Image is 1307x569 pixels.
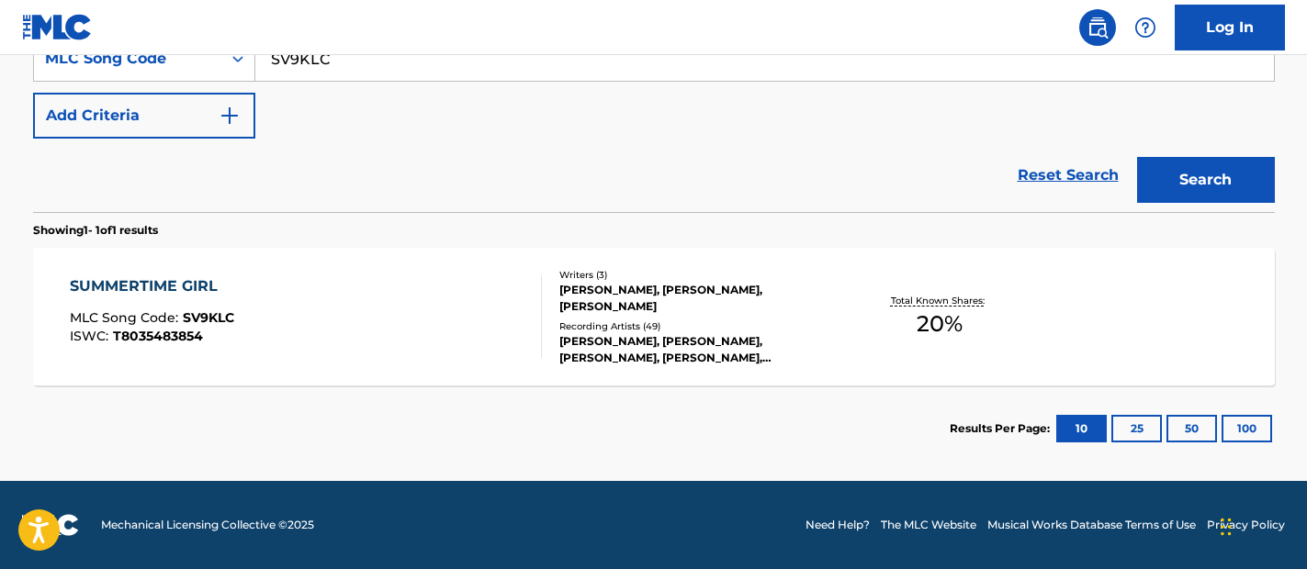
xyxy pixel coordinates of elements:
a: SUMMERTIME GIRLMLC Song Code:SV9KLCISWC:T8035483854Writers (3)[PERSON_NAME], [PERSON_NAME], [PERS... [33,248,1275,385]
button: 100 [1222,415,1272,442]
span: ISWC : [70,328,113,344]
div: SUMMERTIME GIRL [70,275,234,297]
a: Privacy Policy [1207,517,1285,533]
span: 20 % [917,307,963,340]
p: Showing 1 - 1 of 1 results [33,222,158,239]
img: MLC Logo [22,14,93,40]
img: logo [22,514,79,536]
a: Public Search [1079,9,1116,46]
a: Need Help? [806,517,870,533]
img: 9d2ae6d4665cec9f34b9.svg [219,105,241,127]
div: MLC Song Code [45,48,210,70]
a: The MLC Website [881,517,976,533]
iframe: Chat Widget [1215,481,1307,569]
p: Total Known Shares: [891,294,989,307]
a: Reset Search [1008,155,1128,195]
div: Recording Artists ( 49 ) [559,319,837,333]
img: help [1134,17,1156,39]
button: Add Criteria [33,93,255,139]
a: Musical Works Database Terms of Use [987,517,1196,533]
div: [PERSON_NAME], [PERSON_NAME], [PERSON_NAME] [559,282,837,315]
span: SV9KLC [183,309,234,326]
span: MLC Song Code : [70,309,183,326]
button: Search [1137,157,1275,203]
div: Writers ( 3 ) [559,268,837,282]
button: 10 [1056,415,1107,442]
button: 25 [1111,415,1162,442]
span: Mechanical Licensing Collective © 2025 [101,517,314,533]
div: Drag [1221,499,1232,554]
form: Search Form [33,36,1275,212]
span: T8035483854 [113,328,203,344]
div: [PERSON_NAME], [PERSON_NAME], [PERSON_NAME], [PERSON_NAME], [PERSON_NAME]|[PERSON_NAME], [PERSON_... [559,333,837,366]
p: Results Per Page: [950,420,1054,437]
button: 50 [1166,415,1217,442]
img: search [1087,17,1109,39]
div: Help [1127,9,1164,46]
a: Log In [1175,5,1285,50]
